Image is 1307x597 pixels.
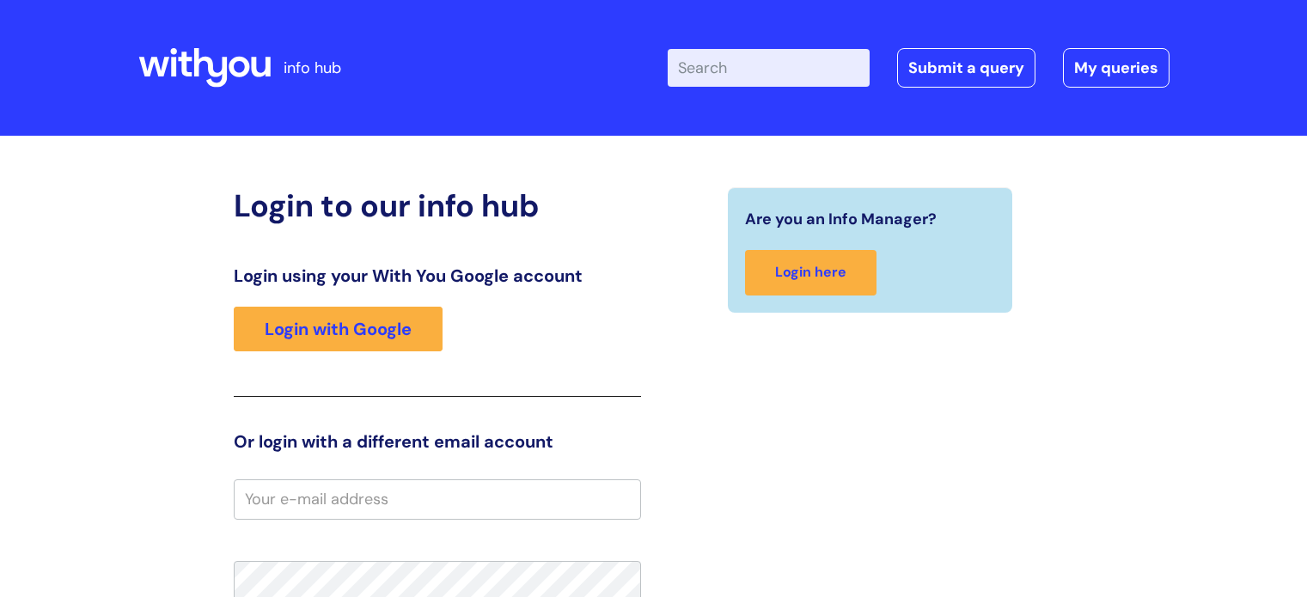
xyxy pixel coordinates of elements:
[668,49,870,87] input: Search
[234,265,641,286] h3: Login using your With You Google account
[745,205,937,233] span: Are you an Info Manager?
[234,431,641,452] h3: Or login with a different email account
[745,250,876,295] a: Login here
[234,307,443,351] a: Login with Google
[1063,48,1170,88] a: My queries
[234,187,641,224] h2: Login to our info hub
[234,479,641,519] input: Your e-mail address
[897,48,1035,88] a: Submit a query
[284,54,341,82] p: info hub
